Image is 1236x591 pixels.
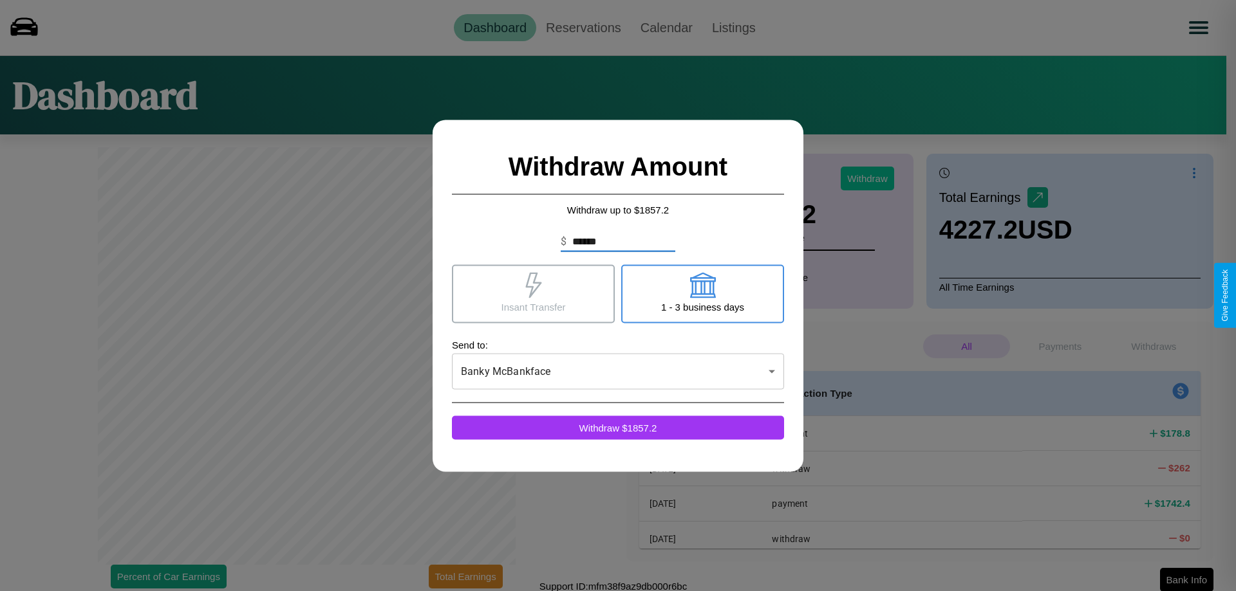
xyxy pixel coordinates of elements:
[452,139,784,194] h2: Withdraw Amount
[661,298,744,315] p: 1 - 3 business days
[1221,269,1230,322] div: Give Feedback
[452,353,784,389] div: Banky McBankface
[501,298,565,315] p: Insant Transfer
[561,233,566,249] p: $
[452,336,784,353] p: Send to:
[452,201,784,218] p: Withdraw up to $ 1857.2
[452,415,784,439] button: Withdraw $1857.2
